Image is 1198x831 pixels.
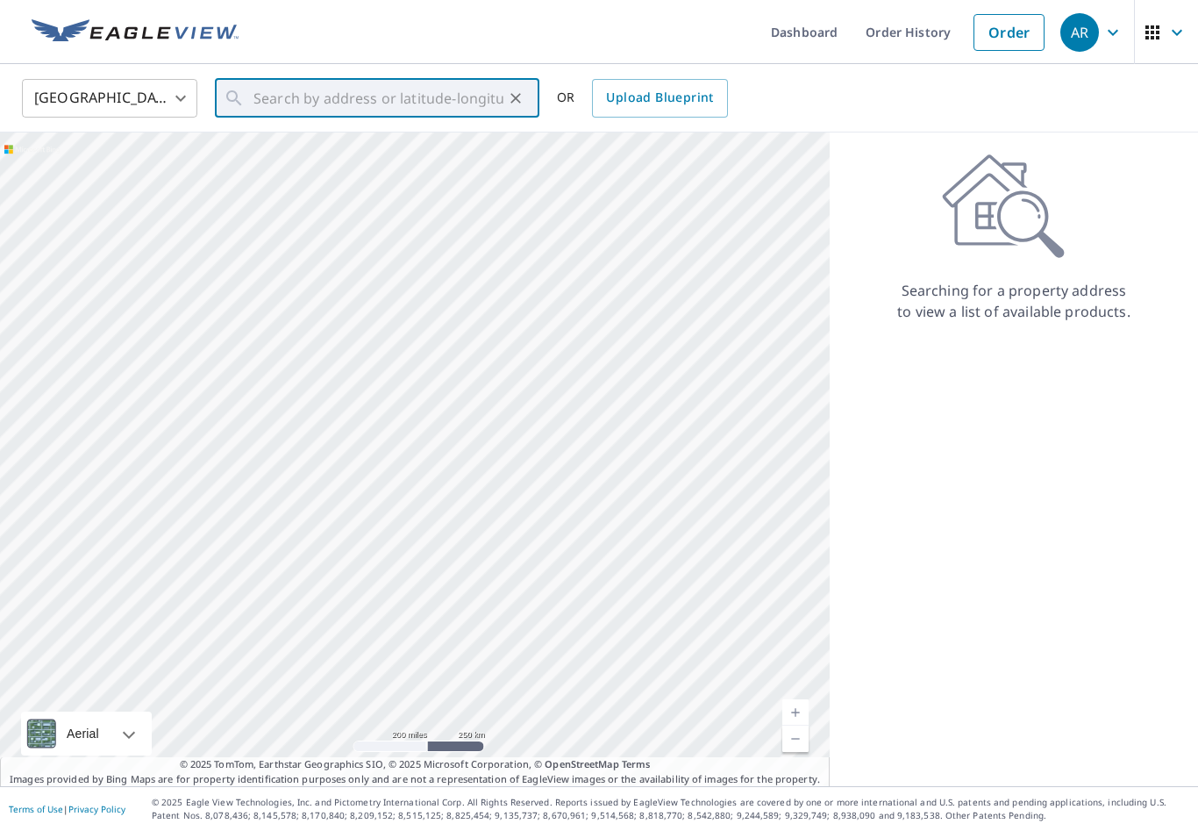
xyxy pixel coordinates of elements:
[545,757,618,770] a: OpenStreetMap
[21,712,152,756] div: Aerial
[32,19,239,46] img: EV Logo
[606,87,713,109] span: Upload Blueprint
[253,74,503,123] input: Search by address or latitude-longitude
[1060,13,1099,52] div: AR
[503,86,528,111] button: Clear
[22,74,197,123] div: [GEOGRAPHIC_DATA]
[9,804,125,814] p: |
[622,757,651,770] a: Terms
[61,712,104,756] div: Aerial
[973,14,1045,51] a: Order
[557,79,728,118] div: OR
[782,726,809,752] a: Current Level 5, Zoom Out
[782,699,809,726] a: Current Level 5, Zoom In
[896,280,1131,322] p: Searching for a property address to view a list of available products.
[180,757,651,772] span: © 2025 TomTom, Earthstar Geographics SIO, © 2025 Microsoft Corporation, ©
[9,803,63,815] a: Terms of Use
[592,79,727,118] a: Upload Blueprint
[68,803,125,815] a: Privacy Policy
[152,796,1189,822] p: © 2025 Eagle View Technologies, Inc. and Pictometry International Corp. All Rights Reserved. Repo...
